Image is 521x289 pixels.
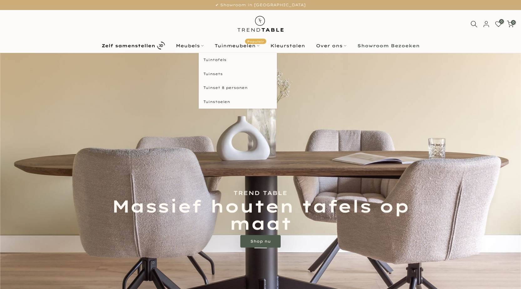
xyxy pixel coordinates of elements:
[265,42,310,49] a: Kleurstalen
[240,235,281,248] a: Shop nu
[209,42,265,49] a: TuinmeubelenPopulair
[357,44,420,48] b: Showroom Bezoeken
[495,21,502,28] a: 0
[245,39,266,44] span: Populair
[199,95,277,109] a: Tuinstoelen
[102,44,155,48] b: Zelf samenstellen
[233,10,288,38] img: trend-table
[96,40,170,51] a: Zelf samenstellen
[310,42,352,49] a: Over ons
[199,67,277,81] a: Tuinsets
[499,19,504,24] span: 0
[170,42,209,49] a: Meubels
[199,53,277,67] a: Tuintafels
[8,2,513,8] p: ✔ Showroom in [GEOGRAPHIC_DATA]
[507,21,514,28] a: 0
[511,20,516,25] span: 0
[199,81,277,95] a: Tuinset 8 personen
[352,42,425,49] a: Showroom Bezoeken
